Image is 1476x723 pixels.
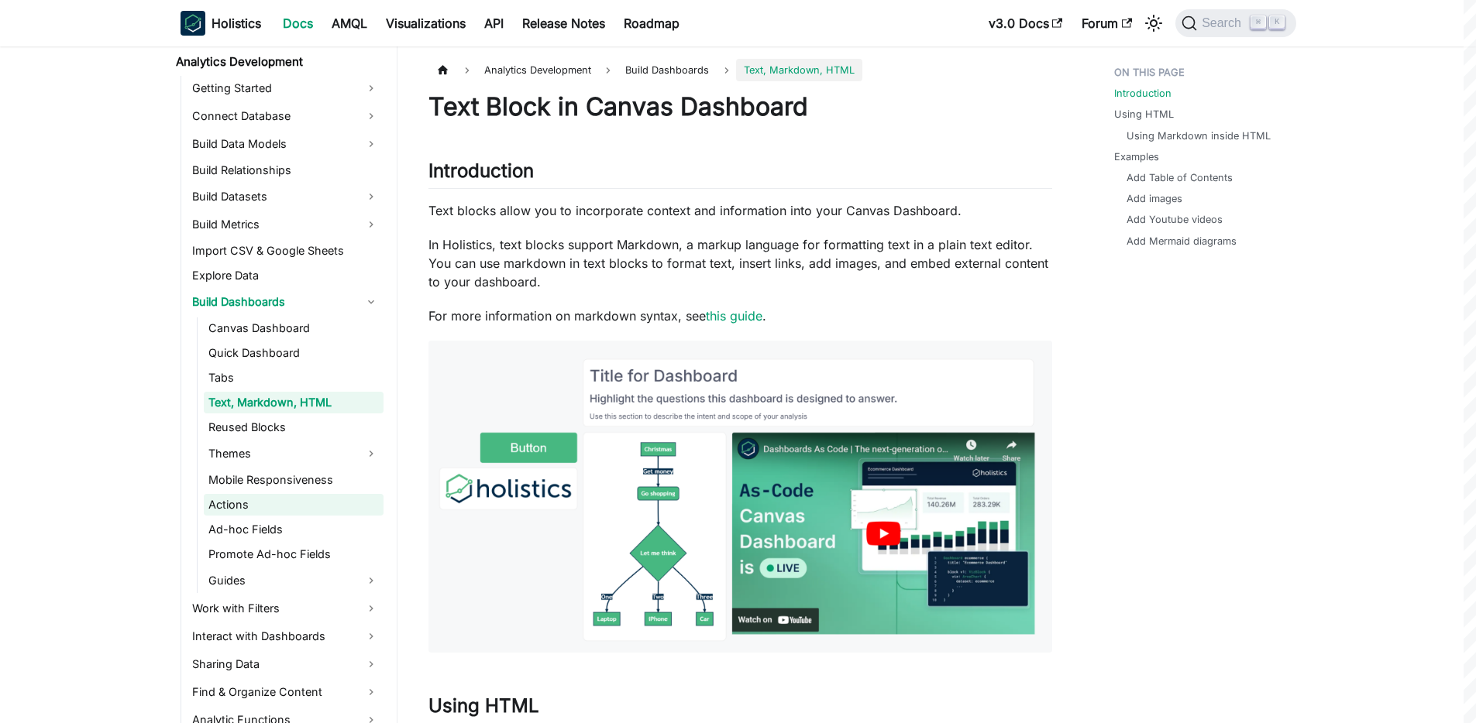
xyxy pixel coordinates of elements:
a: Visualizations [377,11,475,36]
a: Docs [274,11,322,36]
p: For more information on markdown syntax, see . [428,307,1052,325]
a: Sharing Data [188,652,384,677]
a: Forum [1072,11,1141,36]
kbd: ⌘ [1251,15,1266,29]
a: Themes [204,441,384,466]
a: Promote Ad-hoc Fields [204,543,384,565]
a: Tabs [204,367,384,389]
span: Analytics Development [477,59,599,81]
img: Holistics [181,11,205,36]
a: Introduction [1114,86,1172,101]
button: Switch between dark and light mode (currently light mode) [1141,11,1166,36]
a: Using HTML [1114,107,1174,122]
a: Reused Blocks [204,416,384,438]
p: Text blocks allow you to incorporate context and information into your Canvas Dashboard. [428,201,1052,220]
h1: Text Block in Canvas Dashboard [428,91,1052,122]
a: API [475,11,513,36]
a: v3.0 Docs [979,11,1072,36]
kbd: K [1269,15,1285,29]
a: AMQL [322,11,377,36]
h2: Introduction [428,159,1052,189]
a: Roadmap [614,11,689,36]
a: Add Mermaid diagrams [1127,234,1237,248]
a: Quick Dashboard [204,342,384,364]
a: Actions [204,494,384,516]
a: Guides [204,568,384,593]
a: Home page [428,59,458,81]
a: Import CSV & Google Sheets [188,240,384,262]
a: Using Markdown inside HTML [1127,128,1271,143]
a: Connect Database [188,104,384,128]
a: Explore Data [188,265,384,286]
a: Add Youtube videos [1127,212,1223,227]
a: Build Datasets [188,184,384,209]
nav: Docs sidebar [165,46,397,723]
a: HolisticsHolistics [181,11,261,36]
a: Add Table of Contents [1127,170,1233,185]
button: Search (Command+K) [1175,9,1295,37]
a: Release Notes [513,11,614,36]
a: Interact with Dashboards [188,624,384,649]
a: Build Metrics [188,212,384,237]
a: Analytics Development [171,51,384,73]
a: Examples [1114,149,1159,164]
b: Holistics [212,14,261,33]
nav: Breadcrumbs [428,59,1052,81]
a: Text, Markdown, HTML [204,392,384,413]
span: Text, Markdown, HTML [736,59,862,81]
a: Canvas Dashboard [204,317,384,339]
p: In Holistics, text blocks support Markdown, a markup language for formatting text in a plain text... [428,235,1052,291]
a: Work with Filters [188,596,384,621]
span: Search [1197,16,1251,30]
a: Build Data Models [188,132,384,156]
a: Build Dashboards [188,290,384,314]
img: reporting-intro-to-blocks-text-blocks [428,341,1052,653]
a: Find & Organize Content [188,680,384,704]
a: Add images [1127,191,1182,206]
a: this guide [706,308,762,324]
a: Ad-hoc Fields [204,519,384,540]
a: Mobile Responsiveness [204,469,384,491]
span: Build Dashboards [618,59,717,81]
a: Build Relationships [188,159,384,181]
a: Getting Started [188,76,384,101]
